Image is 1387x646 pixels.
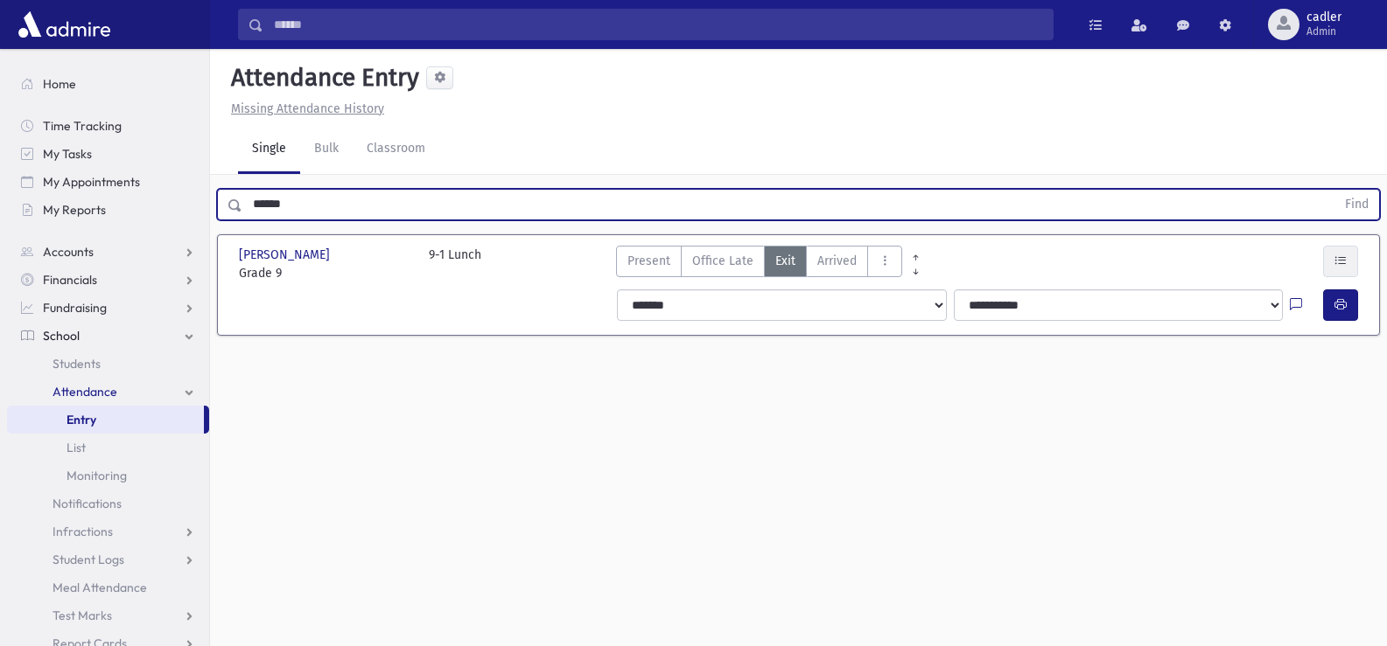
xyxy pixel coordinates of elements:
[7,70,209,98] a: Home
[239,264,411,282] span: Grade 9
[1306,10,1341,24] span: cadler
[224,63,419,93] h5: Attendance Entry
[7,517,209,545] a: Infractions
[231,101,384,116] u: Missing Attendance History
[7,168,209,196] a: My Appointments
[7,112,209,140] a: Time Tracking
[67,412,96,427] span: Entry
[7,140,209,168] a: My Tasks
[7,378,209,406] a: Attendance
[7,322,209,350] a: School
[43,146,92,162] span: My Tasks
[7,490,209,517] a: Notifications
[43,118,122,134] span: Time Tracking
[238,125,300,174] a: Single
[53,608,112,623] span: Test Marks
[7,350,209,378] a: Students
[1334,190,1379,219] button: Find
[43,328,80,344] span: School
[692,252,753,270] span: Office Late
[53,496,122,511] span: Notifications
[7,196,209,224] a: My Reports
[53,580,147,595] span: Meal Attendance
[67,440,86,455] span: List
[53,524,113,539] span: Infractions
[7,294,209,322] a: Fundraising
[43,76,76,92] span: Home
[817,252,857,270] span: Arrived
[7,238,209,266] a: Accounts
[7,601,209,629] a: Test Marks
[7,573,209,601] a: Meal Attendance
[7,434,209,462] a: List
[43,174,140,190] span: My Appointments
[263,9,1053,40] input: Search
[7,266,209,294] a: Financials
[7,545,209,573] a: Student Logs
[43,202,106,218] span: My Reports
[14,7,115,42] img: AdmirePro
[353,125,439,174] a: Classroom
[300,125,353,174] a: Bulk
[43,300,107,316] span: Fundraising
[43,244,94,260] span: Accounts
[53,384,117,399] span: Attendance
[616,246,902,282] div: AttTypes
[239,246,333,264] span: [PERSON_NAME]
[53,552,124,567] span: Student Logs
[224,101,384,116] a: Missing Attendance History
[67,468,127,483] span: Monitoring
[43,272,97,288] span: Financials
[53,356,101,372] span: Students
[7,462,209,490] a: Monitoring
[429,246,481,282] div: 9-1 Lunch
[627,252,670,270] span: Present
[7,406,204,434] a: Entry
[775,252,795,270] span: Exit
[1306,24,1341,38] span: Admin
